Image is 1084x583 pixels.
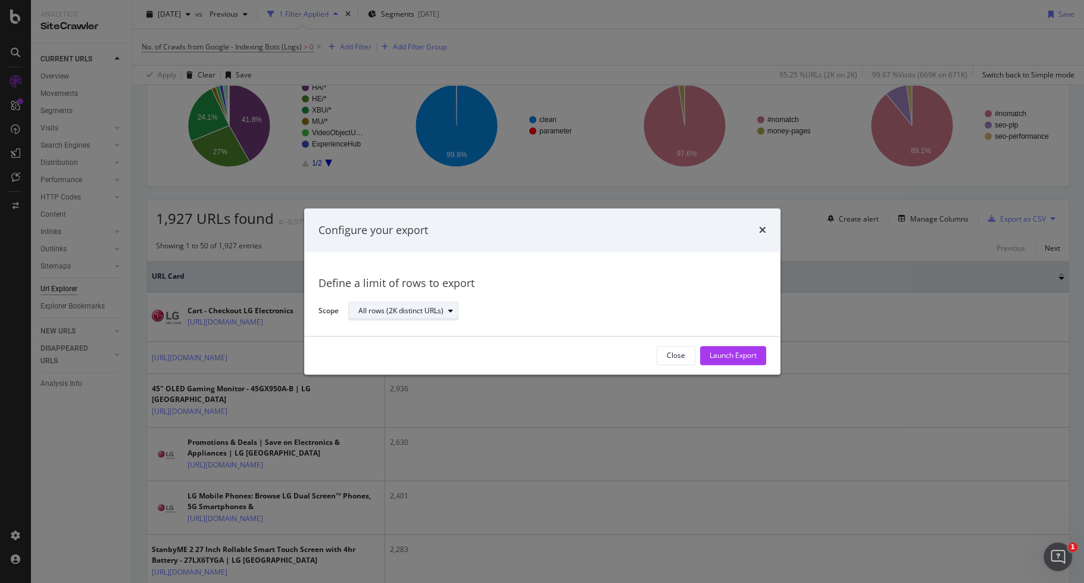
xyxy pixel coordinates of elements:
div: times [759,223,766,238]
button: All rows (2K distinct URLs) [348,302,458,321]
span: 1 [1068,543,1077,552]
div: Define a limit of rows to export [318,276,766,292]
div: Launch Export [710,351,757,361]
iframe: Intercom live chat [1044,543,1072,571]
div: modal [304,208,780,375]
label: Scope [318,305,339,319]
button: Close [657,346,695,365]
div: Close [667,351,685,361]
button: Launch Export [700,346,766,365]
div: All rows (2K distinct URLs) [358,308,443,315]
div: Configure your export [318,223,428,238]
